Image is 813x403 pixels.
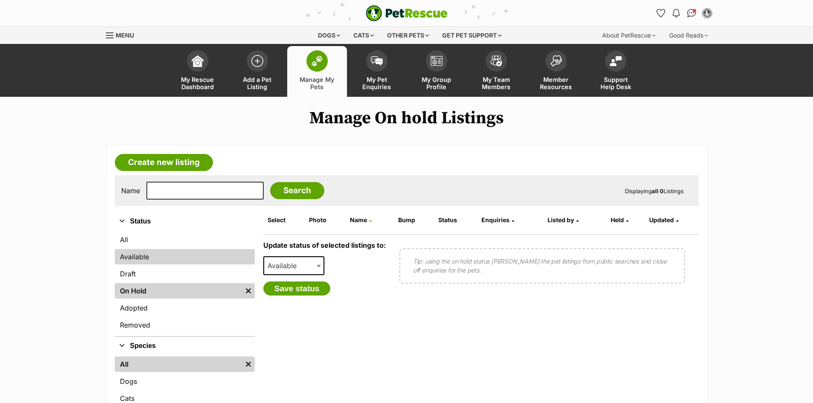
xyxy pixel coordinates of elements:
a: Member Resources [526,46,586,97]
a: Manage My Pets [287,46,347,97]
div: Cats [347,27,380,44]
a: All [115,357,242,372]
a: Listed by [548,216,579,223]
span: My Group Profile [417,76,456,90]
a: Name [350,216,372,223]
a: Favourites [654,6,668,20]
ul: Account quick links [654,6,714,20]
a: Remove filter [242,357,255,372]
span: My Rescue Dashboard [178,76,217,90]
a: Available [115,249,255,264]
span: Held [611,216,624,223]
a: All [115,232,255,247]
a: Support Help Desk [586,46,646,97]
span: Menu [116,32,134,39]
span: Updated [649,216,674,223]
span: Displaying Listings [625,188,684,194]
img: add-pet-listing-icon-0afa8454b4691262ce3f59096e99ab1cd57d4a30225e0717b998d2c9b9846f56.svg [251,55,263,67]
p: Tip: using the on hold status [PERSON_NAME] the pet listings from public searches and close off e... [413,257,671,275]
span: Add a Pet Listing [238,76,277,90]
div: Dogs [312,27,346,44]
img: logo-e224e6f780fb5917bec1dbf3a21bbac754714ae5b6737aabdf751b685950b380.svg [366,5,448,21]
a: Remove filter [242,283,255,299]
span: Support Help Desk [597,76,635,90]
a: Enquiries [481,216,514,223]
strong: all 0 [652,188,664,194]
button: Notifications [670,6,683,20]
span: Name [350,216,367,223]
th: Select [264,213,305,227]
a: My Team Members [466,46,526,97]
th: Status [435,213,477,227]
a: Conversations [685,6,699,20]
div: About PetRescue [596,27,661,44]
a: My Pet Enquiries [347,46,407,97]
button: Species [115,340,255,351]
img: group-profile-icon-3fa3cf56718a62981997c0bc7e787c4b2cf8bcc04b72c1350f741eb67cf2f40e.svg [431,56,443,66]
button: My account [700,6,714,20]
a: PetRescue [366,5,448,21]
a: On Hold [115,283,242,299]
div: Good Reads [663,27,714,44]
span: Listed by [548,216,574,223]
a: My Group Profile [407,46,466,97]
label: Name [121,187,140,194]
a: Removed [115,317,255,333]
img: SLRescue profile pic [703,9,711,17]
span: Manage My Pets [298,76,336,90]
th: Bump [395,213,434,227]
a: Adopted [115,300,255,316]
span: translation missing: en.admin.listings.index.attributes.enquiries [481,216,510,223]
div: Get pet support [436,27,507,44]
img: notifications-46538b983faf8c2785f20acdc204bb7945ddae34d4c08c2a6579f10ce5e182be.svg [673,9,679,17]
button: Save status [263,281,331,296]
a: Dogs [115,374,255,389]
a: Add a Pet Listing [227,46,287,97]
a: Held [611,216,629,223]
img: help-desk-icon-fdf02630f3aa405de69fd3d07c3f3aa587a6932b1a1747fa1d2bba05be0121f9.svg [610,56,622,66]
img: chat-41dd97257d64d25036548639549fe6c8038ab92f7586957e7f3b1b290dea8141.svg [687,9,696,17]
span: My Pet Enquiries [358,76,396,90]
img: member-resources-icon-8e73f808a243e03378d46382f2149f9095a855e16c252ad45f914b54edf8863c.svg [550,55,562,67]
input: Search [270,182,324,199]
a: Updated [649,216,679,223]
a: Menu [106,27,140,42]
a: Draft [115,266,255,281]
span: Available [264,260,305,272]
div: Status [115,230,255,336]
span: Available [263,256,325,275]
a: My Rescue Dashboard [168,46,227,97]
img: dashboard-icon-eb2f2d2d3e046f16d808141f083e7271f6b2e854fb5c12c21221c1fb7104beca.svg [192,55,204,67]
div: Other pets [381,27,435,44]
img: manage-my-pets-icon-02211641906a0b7f246fdf0571729dbe1e7629f14944591b6c1af311fb30b64b.svg [311,55,323,67]
label: Update status of selected listings to: [263,241,386,249]
span: Member Resources [537,76,575,90]
th: Photo [306,213,346,227]
img: pet-enquiries-icon-7e3ad2cf08bfb03b45e93fb7055b45f3efa6380592205ae92323e6603595dc1f.svg [371,56,383,66]
button: Status [115,216,255,227]
span: My Team Members [477,76,516,90]
a: Create new listing [115,154,213,171]
img: team-members-icon-5396bd8760b3fe7c0b43da4ab00e1e3bb1a5d9ba89233759b79545d2d3fc5d0d.svg [490,55,502,67]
